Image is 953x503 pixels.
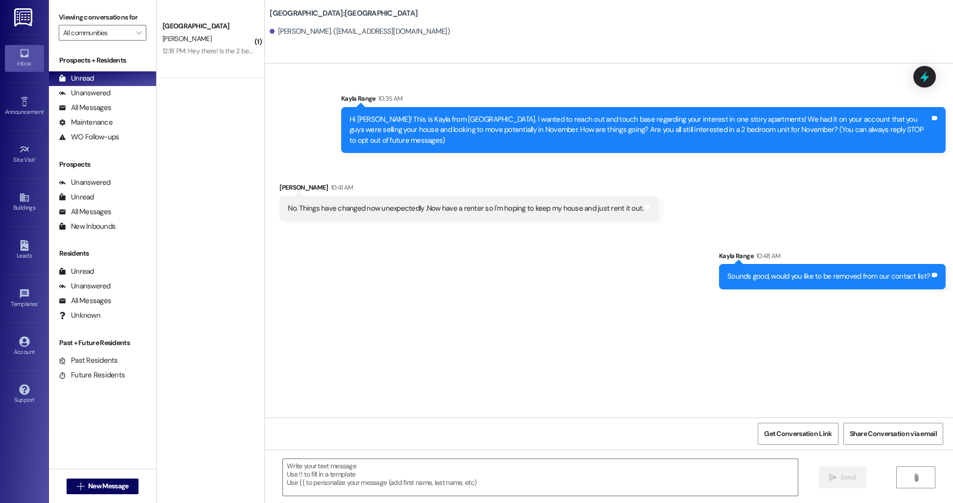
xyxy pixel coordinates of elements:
a: Support [5,381,44,408]
div: Unread [59,73,94,84]
div: Prospects + Residents [49,55,156,66]
div: 12:18 PM: Hey there! Is the 2 bed 2 bath one with a garage? I was hoping for one with the garage! [163,46,435,55]
div: 10:41 AM [328,182,353,193]
div: 10:35 AM [376,93,403,104]
div: Prospects [49,159,156,170]
a: Templates • [5,285,44,312]
div: Sounds good, would you like to be removed from our contact list? [727,271,930,282]
button: New Message [67,479,139,494]
span: • [38,299,39,306]
button: Share Conversation via email [843,423,943,445]
a: Leads [5,237,44,263]
div: Unanswered [59,281,111,291]
img: ResiDesk Logo [14,8,34,26]
span: New Message [88,481,128,491]
div: Kayla Range [719,251,946,264]
div: Kayla Range [341,93,946,107]
div: Unanswered [59,177,111,188]
div: All Messages [59,103,111,113]
label: Viewing conversations for [59,10,146,25]
div: No. Things have changed now unexpectedly .Now have a renter so I'm hoping to keep my house and ju... [288,203,643,214]
div: WO Follow-ups [59,132,119,142]
button: Send [819,466,866,488]
div: Unanswered [59,88,111,98]
a: Inbox [5,45,44,71]
span: [PERSON_NAME] [163,34,211,43]
div: All Messages [59,296,111,306]
i:  [77,482,84,490]
div: Hi [PERSON_NAME]! This is Kayla from [GEOGRAPHIC_DATA]. I wanted to reach out and touch base rega... [349,114,930,146]
span: Share Conversation via email [850,429,937,439]
div: [GEOGRAPHIC_DATA] [163,21,253,31]
i:  [829,474,837,481]
div: [PERSON_NAME] [279,182,659,196]
div: Maintenance [59,117,113,128]
b: [GEOGRAPHIC_DATA]: [GEOGRAPHIC_DATA] [270,8,418,19]
a: Buildings [5,189,44,216]
span: • [44,107,45,114]
div: Unread [59,192,94,202]
div: Past + Future Residents [49,338,156,348]
a: Site Visit • [5,141,44,168]
input: All communities [63,25,131,41]
div: Future Residents [59,370,125,380]
div: Past Residents [59,355,118,366]
div: New Inbounds [59,221,116,232]
span: Send [840,472,856,482]
div: 10:48 AM [754,251,781,261]
div: [PERSON_NAME]. ([EMAIL_ADDRESS][DOMAIN_NAME]) [270,26,450,37]
i:  [912,474,920,481]
button: Get Conversation Link [758,423,838,445]
div: All Messages [59,207,111,217]
span: • [35,155,37,162]
i:  [136,29,141,37]
div: Unread [59,266,94,277]
div: Unknown [59,310,100,321]
div: Residents [49,248,156,259]
span: Get Conversation Link [764,429,832,439]
a: Account [5,333,44,360]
